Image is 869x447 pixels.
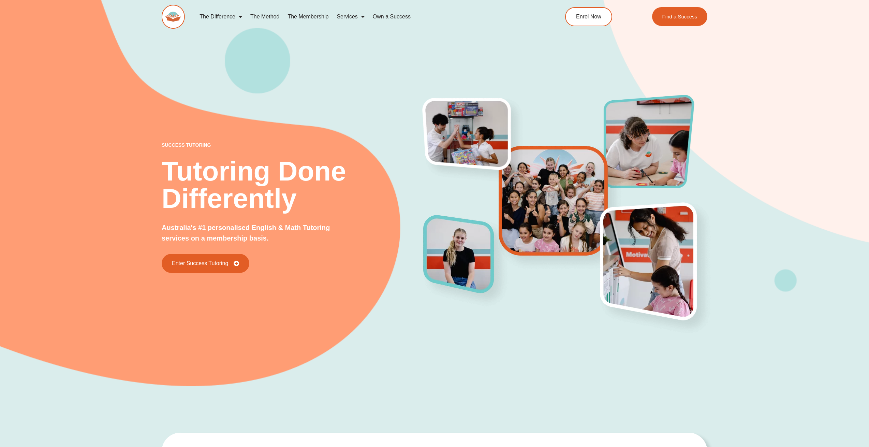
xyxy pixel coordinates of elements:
[369,9,415,25] a: Own a Success
[652,7,707,26] a: Find a Success
[565,7,612,26] a: Enrol Now
[162,143,424,147] p: success tutoring
[246,9,283,25] a: The Method
[195,9,534,25] nav: Menu
[283,9,333,25] a: The Membership
[162,222,353,244] p: Australia's #1 personalised English & Math Tutoring services on a membership basis.
[333,9,368,25] a: Services
[162,158,424,212] h2: Tutoring Done Differently
[662,14,697,19] span: Find a Success
[576,14,601,19] span: Enrol Now
[195,9,246,25] a: The Difference
[172,261,228,266] span: Enter Success Tutoring
[162,254,249,273] a: Enter Success Tutoring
